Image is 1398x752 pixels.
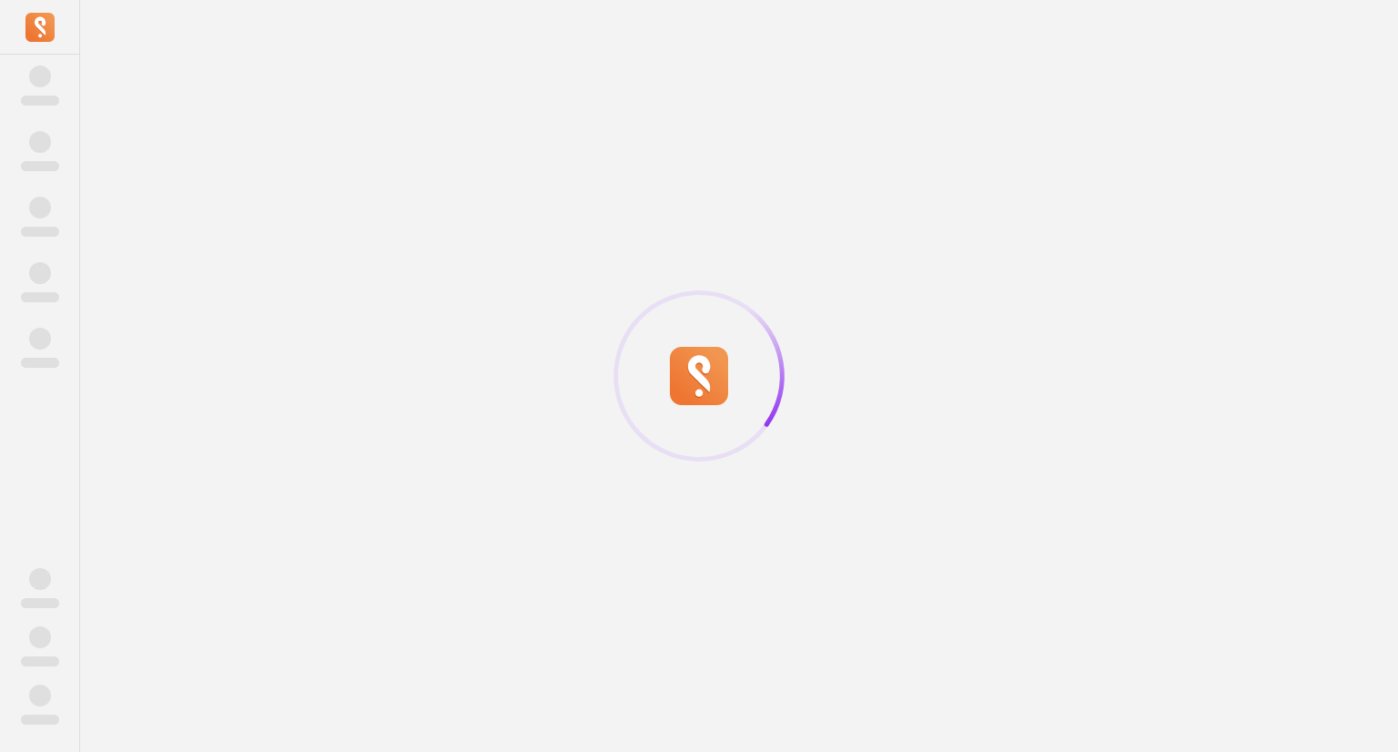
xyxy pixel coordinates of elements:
[29,66,51,87] span: ‌
[29,568,51,590] span: ‌
[21,227,59,237] span: ‌
[29,328,51,350] span: ‌
[29,685,51,706] span: ‌
[21,292,59,302] span: ‌
[21,358,59,368] span: ‌
[21,96,59,106] span: ‌
[21,161,59,171] span: ‌
[21,598,59,608] span: ‌
[29,626,51,648] span: ‌
[21,715,59,725] span: ‌
[29,131,51,153] span: ‌
[29,197,51,218] span: ‌
[21,656,59,666] span: ‌
[29,262,51,284] span: ‌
